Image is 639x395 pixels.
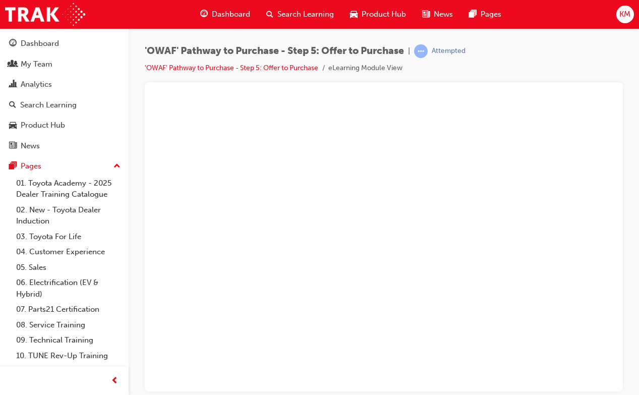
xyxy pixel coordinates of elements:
button: KM [616,6,634,23]
span: search-icon [266,8,273,21]
div: Search Learning [20,99,77,111]
div: Product Hub [21,120,65,131]
span: news-icon [422,8,430,21]
div: Analytics [21,79,52,90]
span: car-icon [9,121,17,130]
span: chart-icon [9,80,17,89]
span: pages-icon [469,8,477,21]
span: guage-icon [200,8,208,21]
a: Product Hub [4,116,125,135]
a: Analytics [4,75,125,94]
div: Attempted [432,46,466,56]
span: car-icon [350,8,358,21]
a: 05. Sales [12,260,125,275]
span: | [408,45,410,57]
a: All Pages [12,363,125,379]
span: learningRecordVerb_ATTEMPT-icon [414,44,428,58]
span: pages-icon [9,162,17,171]
a: car-iconProduct Hub [342,4,414,25]
span: search-icon [9,101,16,110]
span: prev-icon [111,375,119,387]
div: Dashboard [21,38,59,49]
img: Trak [5,3,85,26]
a: 'OWAF' Pathway to Purchase - Step 5: Offer to Purchase [145,64,318,72]
a: search-iconSearch Learning [258,4,342,25]
a: My Team [4,55,125,74]
a: 10. TUNE Rev-Up Training [12,348,125,364]
span: Search Learning [277,9,334,20]
span: guage-icon [9,39,17,48]
li: eLearning Module View [328,63,402,74]
a: guage-iconDashboard [192,4,258,25]
span: Product Hub [362,9,406,20]
a: Search Learning [4,96,125,115]
a: 06. Electrification (EV & Hybrid) [12,275,125,302]
span: KM [619,9,630,20]
span: news-icon [9,142,17,151]
a: 09. Technical Training [12,332,125,348]
span: Pages [481,9,501,20]
div: My Team [21,59,52,70]
span: 'OWAF' Pathway to Purchase - Step 5: Offer to Purchase [145,45,404,57]
a: news-iconNews [414,4,461,25]
button: DashboardMy TeamAnalyticsSearch LearningProduct HubNews [4,32,125,157]
a: 04. Customer Experience [12,244,125,260]
a: 02. New - Toyota Dealer Induction [12,202,125,229]
span: Dashboard [212,9,250,20]
a: 03. Toyota For Life [12,229,125,245]
a: 08. Service Training [12,317,125,333]
a: pages-iconPages [461,4,509,25]
div: News [21,140,40,152]
a: 07. Parts21 Certification [12,302,125,317]
div: Pages [21,160,41,172]
a: Dashboard [4,34,125,53]
a: 01. Toyota Academy - 2025 Dealer Training Catalogue [12,176,125,202]
span: News [434,9,453,20]
button: Pages [4,157,125,176]
a: News [4,137,125,155]
span: up-icon [113,160,121,173]
span: people-icon [9,60,17,69]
